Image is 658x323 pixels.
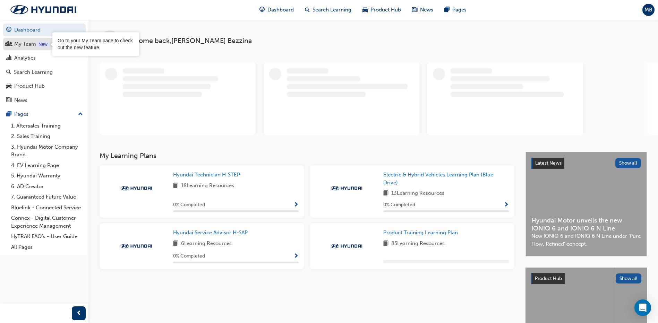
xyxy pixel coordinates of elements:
div: Analytics [14,54,36,62]
span: car-icon [6,83,11,89]
a: car-iconProduct Hub [357,3,407,17]
a: Bluelink - Connected Service [8,202,86,213]
a: Product HubShow all [531,273,641,284]
span: pages-icon [444,6,450,14]
span: New IONIQ 6 and IONIQ 6 N Line under ‘Pure Flow, Refined’ concept. [531,232,641,248]
img: Trak [117,185,155,192]
div: Pages [14,110,28,118]
span: Product Hub [370,6,401,14]
a: 7. Guaranteed Future Value [8,192,86,202]
button: DashboardMy TeamAnalyticsSearch LearningProduct HubNews [3,22,86,108]
span: people-icon [6,41,11,47]
span: car-icon [362,6,368,14]
span: book-icon [173,239,178,248]
div: News [14,96,27,104]
a: My Team [3,38,86,51]
span: guage-icon [259,6,265,14]
span: pages-icon [6,111,11,117]
a: Hyundai Technician H-STEP [173,171,243,179]
span: chart-icon [6,55,11,61]
a: 1. Aftersales Training [8,121,86,131]
a: Search Learning [3,66,86,79]
span: 13 Learning Resources [391,189,444,198]
span: Show Progress [293,202,299,208]
a: Latest NewsShow allHyundai Motor unveils the new IONIQ 6 and IONIQ 6 N LineNew IONIQ 6 and IONIQ ... [525,152,647,256]
span: 0 % Completed [383,201,415,209]
span: 0 % Completed [173,201,205,209]
a: Analytics [3,52,86,64]
span: Hyundai Service Advisor H-SAP [173,229,248,236]
span: up-icon [78,110,83,119]
span: guage-icon [6,27,11,33]
div: Tooltip anchor [37,41,49,48]
span: search-icon [6,69,11,76]
span: Hyundai Technician H-STEP [173,172,240,178]
a: 3. Hyundai Motor Company Brand [8,142,86,160]
button: Show Progress [293,201,299,209]
button: Show all [615,158,641,168]
div: Search Learning [14,68,53,76]
a: Latest NewsShow all [531,158,641,169]
span: Hyundai Motor unveils the new IONIQ 6 and IONIQ 6 N Line [531,217,641,232]
span: Latest News [535,160,562,166]
a: Connex - Digital Customer Experience Management [8,213,86,231]
a: HyTRAK FAQ's - User Guide [8,231,86,242]
img: Trak [117,243,155,250]
span: news-icon [6,97,11,104]
span: Show Progress [504,202,509,208]
span: MB [644,6,652,14]
a: 2. Sales Training [8,131,86,142]
a: 4. EV Learning Page [8,160,86,171]
button: Show all [616,273,642,283]
div: Product Hub [14,82,45,90]
span: 0 % Completed [173,252,205,260]
a: search-iconSearch Learning [299,3,357,17]
img: Trak [327,185,366,192]
span: Dashboard [267,6,294,14]
span: Search Learning [313,6,351,14]
a: guage-iconDashboard [254,3,299,17]
a: News [3,94,86,107]
button: Show Progress [293,252,299,261]
a: Dashboard [3,24,86,36]
div: Open Intercom Messenger [634,299,651,316]
button: Pages [3,108,86,121]
span: Product Hub [535,276,562,281]
a: Hyundai Service Advisor H-SAP [173,229,250,237]
span: Show Progress [293,253,299,260]
div: My Team [14,40,36,48]
a: All Pages [8,242,86,253]
a: news-iconNews [407,3,439,17]
span: 6 Learning Resources [181,239,232,248]
button: Show Progress [504,201,509,209]
span: Electric & Hybrid Vehicles Learning Plan (Blue Drive) [383,172,493,186]
span: book-icon [383,239,388,248]
a: Product Training Learning Plan [383,229,461,237]
h3: My Learning Plans [100,152,514,160]
div: Go to your My Team page to check out the new feature [58,37,134,51]
span: news-icon [412,6,417,14]
a: 6. AD Creator [8,181,86,192]
span: 18 Learning Resources [181,182,234,190]
span: Pages [452,6,467,14]
a: Product Hub [3,80,86,93]
button: MB [642,4,655,16]
span: Welcome back , [PERSON_NAME] Bezzina [123,37,252,45]
span: book-icon [383,189,388,198]
span: prev-icon [76,309,82,318]
span: News [420,6,433,14]
a: Electric & Hybrid Vehicles Learning Plan (Blue Drive) [383,171,509,186]
span: Product Training Learning Plan [383,229,458,236]
span: search-icon [305,6,310,14]
span: 85 Learning Resources [391,239,445,248]
a: 5. Hyundai Warranty [8,171,86,181]
span: book-icon [173,182,178,190]
img: Trak [3,2,83,17]
a: pages-iconPages [439,3,472,17]
img: Trak [327,243,366,250]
